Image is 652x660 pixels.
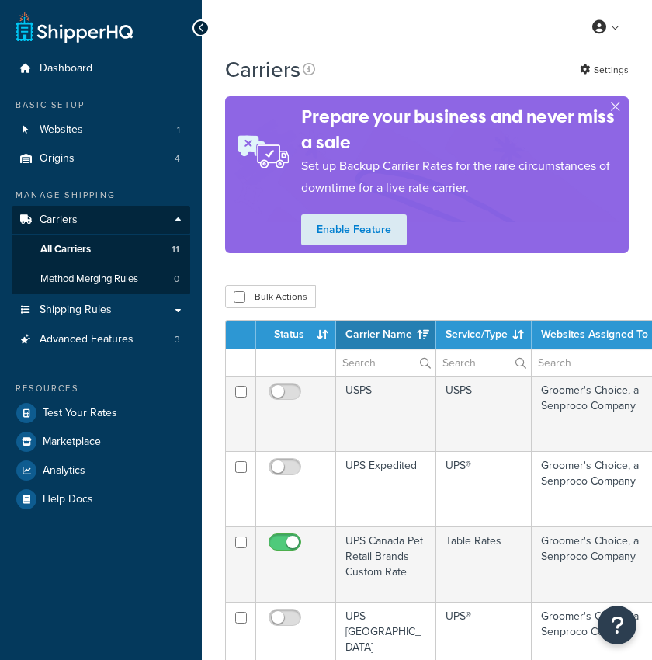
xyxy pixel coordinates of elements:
[12,99,190,112] div: Basic Setup
[436,376,532,451] td: USPS
[174,273,179,286] span: 0
[12,485,190,513] a: Help Docs
[175,152,180,165] span: 4
[12,325,190,354] a: Advanced Features 3
[12,116,190,144] li: Websites
[12,296,190,325] a: Shipping Rules
[40,62,92,75] span: Dashboard
[40,333,134,346] span: Advanced Features
[43,436,101,449] span: Marketplace
[172,243,179,256] span: 11
[436,451,532,526] td: UPS®
[12,144,190,173] li: Origins
[12,144,190,173] a: Origins 4
[336,451,436,526] td: UPS Expedited
[40,123,83,137] span: Websites
[12,116,190,144] a: Websites 1
[436,321,532,349] th: Service/Type: activate to sort column ascending
[336,376,436,451] td: USPS
[336,526,436,602] td: UPS Canada Pet Retail Brands Custom Rate
[40,304,112,317] span: Shipping Rules
[16,12,133,43] a: ShipperHQ Home
[43,407,117,420] span: Test Your Rates
[225,285,316,308] button: Bulk Actions
[598,606,636,644] button: Open Resource Center
[12,399,190,427] a: Test Your Rates
[336,321,436,349] th: Carrier Name: activate to sort column ascending
[43,493,93,506] span: Help Docs
[12,206,190,234] a: Carriers
[580,59,629,81] a: Settings
[225,54,300,85] h1: Carriers
[301,104,629,155] h4: Prepare your business and never miss a sale
[12,54,190,83] a: Dashboard
[301,155,629,199] p: Set up Backup Carrier Rates for the rare circumstances of downtime for a live rate carrier.
[301,214,407,245] a: Enable Feature
[12,235,190,264] a: All Carriers 11
[12,457,190,485] a: Analytics
[336,349,435,376] input: Search
[43,464,85,478] span: Analytics
[40,273,138,286] span: Method Merging Rules
[12,206,190,294] li: Carriers
[12,382,190,395] div: Resources
[12,325,190,354] li: Advanced Features
[12,235,190,264] li: All Carriers
[40,214,78,227] span: Carriers
[12,428,190,456] a: Marketplace
[436,526,532,602] td: Table Rates
[12,265,190,294] a: Method Merging Rules 0
[40,243,91,256] span: All Carriers
[12,189,190,202] div: Manage Shipping
[436,349,531,376] input: Search
[225,119,301,185] img: ad-rules-rateshop-fe6ec290ccb7230408bd80ed9643f0289d75e0ffd9eb532fc0e269fcd187b520.png
[177,123,180,137] span: 1
[175,333,180,346] span: 3
[12,265,190,294] li: Method Merging Rules
[256,321,336,349] th: Status: activate to sort column ascending
[40,152,75,165] span: Origins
